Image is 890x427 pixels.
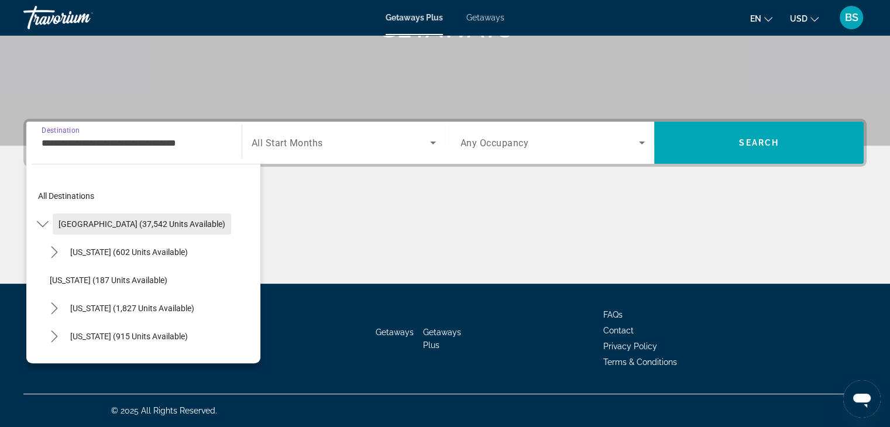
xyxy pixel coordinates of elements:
[386,13,443,22] a: Getaways Plus
[44,326,64,347] button: Toggle Colorado (915 units available) submenu
[53,213,231,235] button: Select destination: United States (37,542 units available)
[42,126,80,134] span: Destination
[26,122,864,164] div: Search widget
[603,310,623,319] a: FAQs
[70,247,188,257] span: [US_STATE] (602 units available)
[836,5,867,30] button: User Menu
[64,298,200,319] button: Select destination: California (1,827 units available)
[32,214,53,235] button: Toggle United States (37,542 units available) submenu
[64,242,194,263] button: Select destination: Arizona (602 units available)
[44,242,64,263] button: Toggle Arizona (602 units available) submenu
[845,12,858,23] span: BS
[654,122,864,164] button: Search
[59,219,225,229] span: [GEOGRAPHIC_DATA] (37,542 units available)
[32,185,260,206] button: Select destination: All destinations
[70,304,194,313] span: [US_STATE] (1,827 units available)
[252,137,323,149] span: All Start Months
[44,298,64,319] button: Toggle California (1,827 units available) submenu
[50,276,167,285] span: [US_STATE] (187 units available)
[603,357,677,367] a: Terms & Conditions
[44,354,260,375] button: Select destination: Delaware (8 units available)
[843,380,881,418] iframe: Button to launch messaging window
[750,14,761,23] span: en
[70,332,188,341] span: [US_STATE] (915 units available)
[461,137,529,149] span: Any Occupancy
[423,328,461,350] a: Getaways Plus
[790,10,819,27] button: Change currency
[603,342,657,351] a: Privacy Policy
[790,14,807,23] span: USD
[466,13,504,22] a: Getaways
[44,270,260,291] button: Select destination: Arkansas (187 units available)
[376,328,414,337] a: Getaways
[64,326,194,347] button: Select destination: Colorado (915 units available)
[26,158,260,363] div: Destination options
[739,138,779,147] span: Search
[111,406,217,415] span: © 2025 All Rights Reserved.
[42,136,226,150] input: Select destination
[38,191,94,201] span: All destinations
[23,2,140,33] a: Travorium
[603,326,634,335] a: Contact
[750,10,772,27] button: Change language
